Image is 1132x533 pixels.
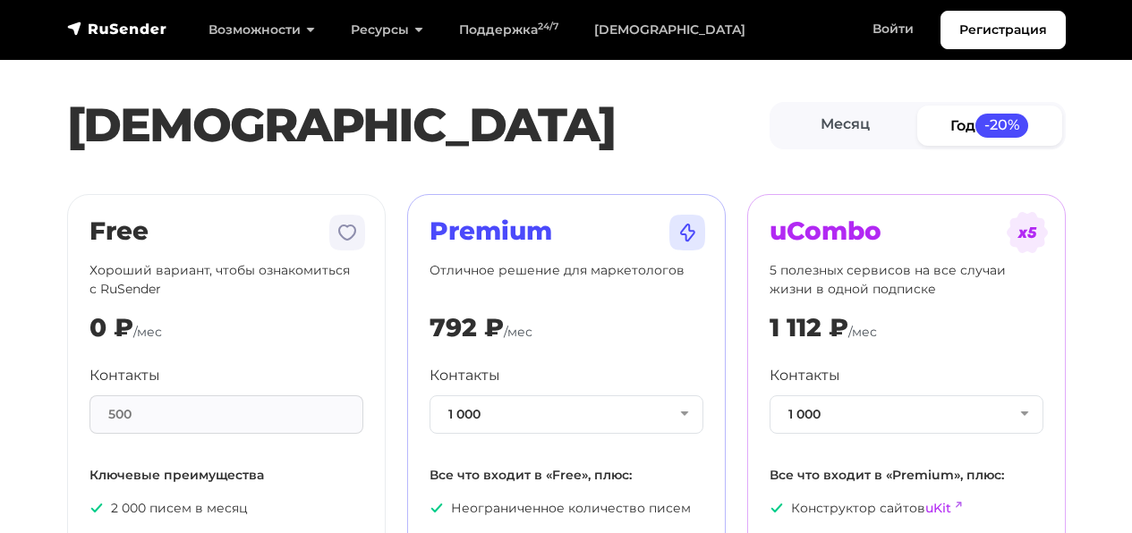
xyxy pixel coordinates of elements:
[576,12,763,48] a: [DEMOGRAPHIC_DATA]
[770,395,1043,434] button: 1 000
[538,21,558,32] sup: 24/7
[504,324,532,340] span: /мес
[430,395,703,434] button: 1 000
[89,216,363,247] h2: Free
[770,501,784,515] img: icon-ok.svg
[855,11,932,47] a: Войти
[666,211,709,254] img: tarif-premium.svg
[333,12,441,48] a: Ресурсы
[430,466,703,485] p: Все что входит в «Free», плюс:
[770,365,840,386] label: Контакты
[430,365,500,386] label: Контакты
[848,324,877,340] span: /мес
[67,20,167,38] img: RuSender
[89,313,133,343] div: 0 ₽
[89,261,363,299] p: Хороший вариант, чтобы ознакомиться с RuSender
[770,216,1043,247] h2: uCombo
[770,313,848,343] div: 1 112 ₽
[89,466,363,485] p: Ключевые преимущества
[430,499,703,518] p: Неограниченное количество писем
[773,106,918,146] a: Месяц
[191,12,333,48] a: Возможности
[770,499,1043,518] p: Конструктор сайтов
[430,501,444,515] img: icon-ok.svg
[940,11,1066,49] a: Регистрация
[770,261,1043,299] p: 5 полезных сервисов на все случаи жизни в одной подписке
[430,261,703,299] p: Отличное решение для маркетологов
[430,216,703,247] h2: Premium
[770,466,1043,485] p: Все что входит в «Premium», плюс:
[89,365,160,386] label: Контакты
[89,501,104,515] img: icon-ok.svg
[133,324,162,340] span: /мес
[1006,211,1049,254] img: tarif-ucombo.svg
[441,12,576,48] a: Поддержка24/7
[67,97,770,153] h1: [DEMOGRAPHIC_DATA]
[925,500,951,516] a: uKit
[975,114,1029,138] span: -20%
[89,499,363,518] p: 2 000 писем в месяц
[917,106,1062,146] a: Год
[326,211,369,254] img: tarif-free.svg
[430,313,504,343] div: 792 ₽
